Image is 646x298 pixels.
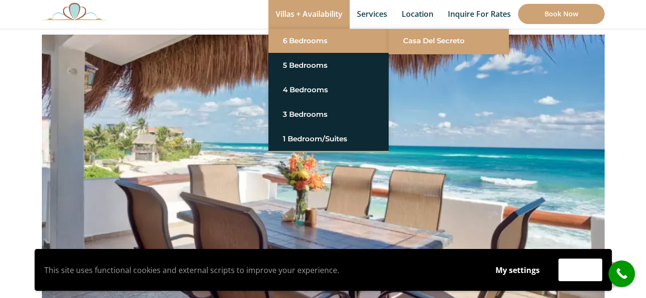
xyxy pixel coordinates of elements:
a: 1 Bedroom/Suites [283,130,374,148]
a: Book Now [518,4,605,24]
a: 4 Bedrooms [283,81,374,99]
a: 5 Bedrooms [283,57,374,74]
img: Awesome Logo [42,2,107,20]
a: 6 Bedrooms [283,32,374,50]
i: call [611,263,633,285]
button: Accept [558,259,602,281]
button: My settings [486,259,549,281]
a: Casa del Secreto [403,32,494,50]
p: This site uses functional cookies and external scripts to improve your experience. [44,263,477,277]
a: call [608,261,635,287]
a: 3 Bedrooms [283,106,374,123]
